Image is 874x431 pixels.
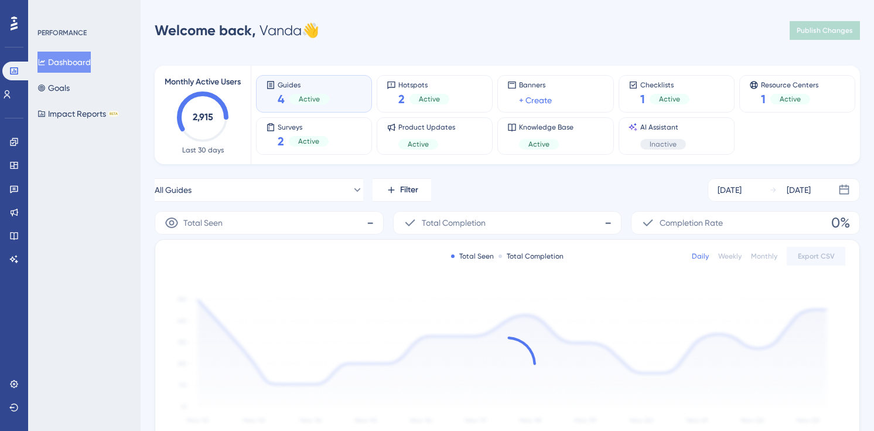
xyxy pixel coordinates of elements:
div: Daily [692,252,709,261]
span: Active [659,94,680,104]
span: Completion Rate [660,216,723,230]
span: Last 30 days [182,145,224,155]
span: Filter [400,183,418,197]
a: + Create [519,93,552,107]
button: All Guides [155,178,363,202]
span: Active [780,94,801,104]
div: [DATE] [787,183,811,197]
span: Active [419,94,440,104]
span: 1 [761,91,766,107]
span: 1 [640,91,645,107]
span: All Guides [155,183,192,197]
span: 4 [278,91,285,107]
span: Active [408,140,429,149]
div: [DATE] [718,183,742,197]
button: Dashboard [37,52,91,73]
span: Guides [278,80,329,89]
span: Product Updates [398,123,455,132]
span: 2 [278,133,284,150]
button: Publish Changes [790,21,860,40]
div: Vanda 👋 [155,21,319,40]
span: - [605,213,612,232]
span: Active [299,94,320,104]
span: Banners [519,80,552,90]
span: Surveys [278,123,329,131]
div: Total Completion [499,252,564,261]
span: Total Completion [422,216,486,230]
span: Resource Centers [761,80,818,89]
span: Total Seen [183,216,223,230]
span: Welcome back, [155,22,256,39]
div: Weekly [718,252,742,261]
span: Knowledge Base [519,123,573,132]
div: Total Seen [451,252,494,261]
span: 2 [398,91,405,107]
span: Publish Changes [797,26,853,35]
span: Monthly Active Users [165,75,241,89]
button: Export CSV [787,247,845,266]
span: Hotspots [398,80,449,89]
button: Impact ReportsBETA [37,103,119,124]
div: PERFORMANCE [37,28,87,38]
span: Active [298,137,319,146]
span: - [367,213,374,232]
button: Goals [37,77,70,99]
span: Active [528,140,549,149]
span: Inactive [650,140,677,149]
span: Export CSV [798,252,835,261]
text: 2,915 [193,111,213,123]
span: AI Assistant [640,123,686,132]
div: Monthly [751,252,777,261]
button: Filter [373,178,431,202]
div: BETA [108,111,119,117]
span: Checklists [640,80,689,89]
span: 0% [831,213,850,232]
